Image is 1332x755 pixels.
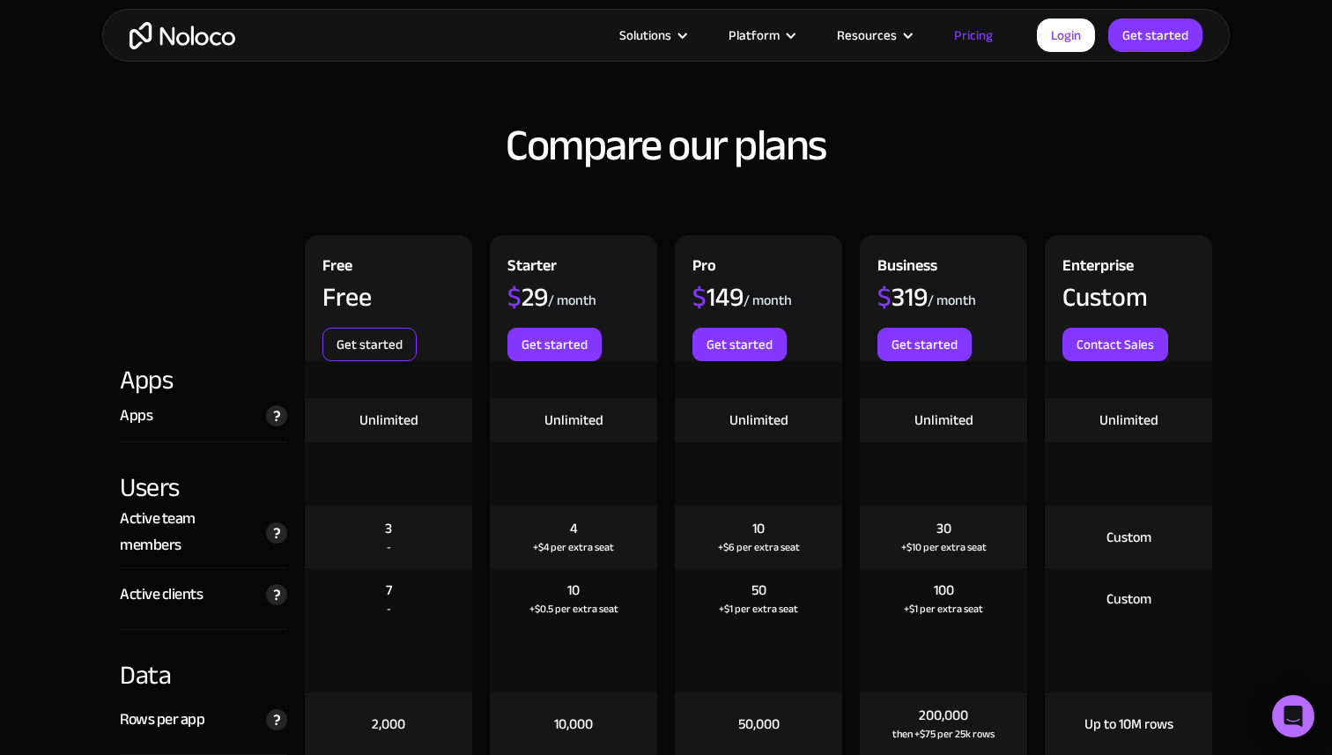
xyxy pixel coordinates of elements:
[692,272,707,322] span: $
[120,122,1212,169] h2: Compare our plans
[322,284,372,310] div: Free
[707,24,815,47] div: Platform
[914,411,973,430] div: Unlimited
[322,328,417,361] a: Get started
[120,630,287,693] div: Data
[387,600,391,618] div: -
[359,411,418,430] div: Unlimited
[901,538,987,556] div: +$10 per extra seat
[387,538,391,556] div: -
[120,442,287,506] div: Users
[120,403,152,429] div: Apps
[692,284,744,310] div: 149
[729,411,788,430] div: Unlimited
[533,538,614,556] div: +$4 per extra seat
[120,361,287,398] div: Apps
[567,581,580,600] div: 10
[719,600,798,618] div: +$1 per extra seat
[744,291,792,310] div: / month
[904,600,983,618] div: +$1 per extra seat
[928,291,976,310] div: / month
[1062,328,1168,361] a: Contact Sales
[752,519,765,538] div: 10
[751,581,766,600] div: 50
[548,291,596,310] div: / month
[738,714,780,734] div: 50,000
[507,253,557,284] div: Starter
[1106,589,1151,609] div: Custom
[936,519,951,538] div: 30
[1099,411,1158,430] div: Unlimited
[718,538,800,556] div: +$6 per extra seat
[507,284,548,310] div: 29
[120,581,203,608] div: Active clients
[1106,528,1151,547] div: Custom
[919,706,968,725] div: 200,000
[1062,284,1148,310] div: Custom
[554,714,593,734] div: 10,000
[570,519,578,538] div: 4
[692,253,716,284] div: Pro
[129,22,235,49] a: home
[507,272,522,322] span: $
[322,253,352,284] div: Free
[877,272,892,322] span: $
[1037,19,1095,52] a: Login
[892,725,995,743] div: then +$75 per 25k rows
[877,253,937,284] div: Business
[1062,253,1134,284] div: Enterprise
[120,707,204,733] div: Rows per app
[1272,695,1314,737] div: Open Intercom Messenger
[1084,714,1173,734] div: Up to 10M rows
[815,24,932,47] div: Resources
[372,714,405,734] div: 2,000
[507,328,602,361] a: Get started
[877,328,972,361] a: Get started
[837,24,897,47] div: Resources
[120,506,257,559] div: Active team members
[619,24,671,47] div: Solutions
[877,284,928,310] div: 319
[544,411,603,430] div: Unlimited
[386,581,392,600] div: 7
[692,328,787,361] a: Get started
[529,600,618,618] div: +$0.5 per extra seat
[934,581,954,600] div: 100
[597,24,707,47] div: Solutions
[385,519,392,538] div: 3
[1108,19,1202,52] a: Get started
[729,24,780,47] div: Platform
[932,24,1015,47] a: Pricing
